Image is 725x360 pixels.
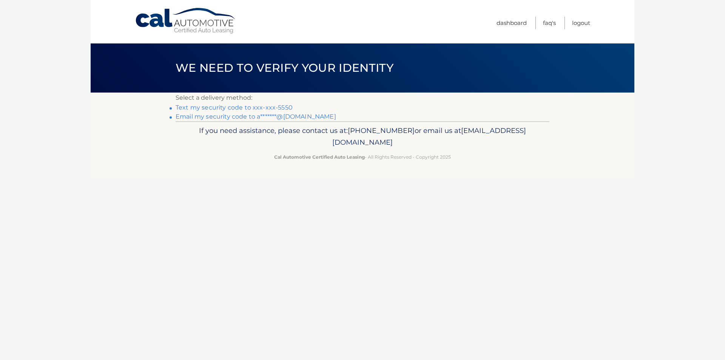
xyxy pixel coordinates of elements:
[176,113,336,120] a: Email my security code to a*******@[DOMAIN_NAME]
[543,17,556,29] a: FAQ's
[176,104,293,111] a: Text my security code to xxx-xxx-5550
[348,126,415,135] span: [PHONE_NUMBER]
[274,154,365,160] strong: Cal Automotive Certified Auto Leasing
[176,61,393,75] span: We need to verify your identity
[176,93,549,103] p: Select a delivery method:
[180,125,545,149] p: If you need assistance, please contact us at: or email us at
[497,17,527,29] a: Dashboard
[180,153,545,161] p: - All Rights Reserved - Copyright 2025
[572,17,590,29] a: Logout
[135,8,237,34] a: Cal Automotive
